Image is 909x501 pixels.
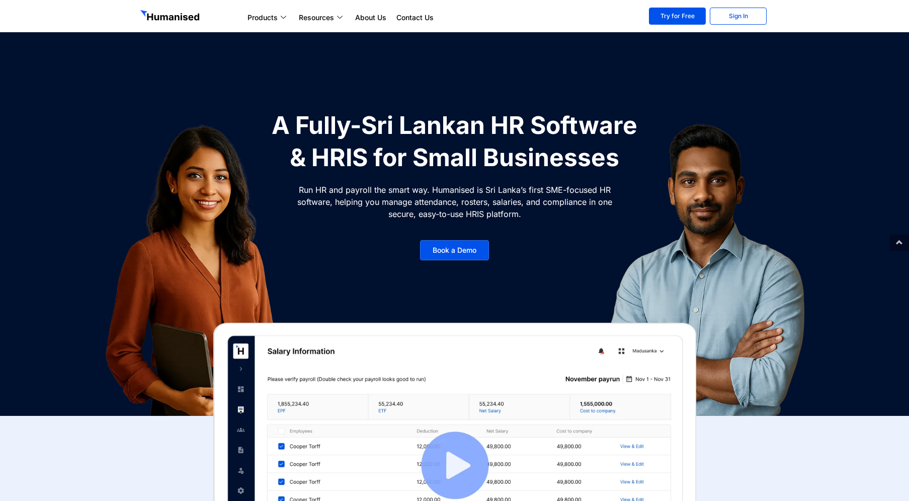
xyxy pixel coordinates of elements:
p: Run HR and payroll the smart way. Humanised is Sri Lanka’s first SME-focused HR software, helping... [296,184,613,220]
a: Contact Us [391,12,439,24]
a: Products [242,12,294,24]
a: Try for Free [649,8,706,25]
a: Resources [294,12,350,24]
img: GetHumanised Logo [140,10,202,23]
a: Sign In [710,8,767,25]
a: Book a Demo [420,240,489,260]
span: Book a Demo [433,247,476,254]
a: About Us [350,12,391,24]
h1: A Fully-Sri Lankan HR Software & HRIS for Small Businesses [266,109,643,174]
